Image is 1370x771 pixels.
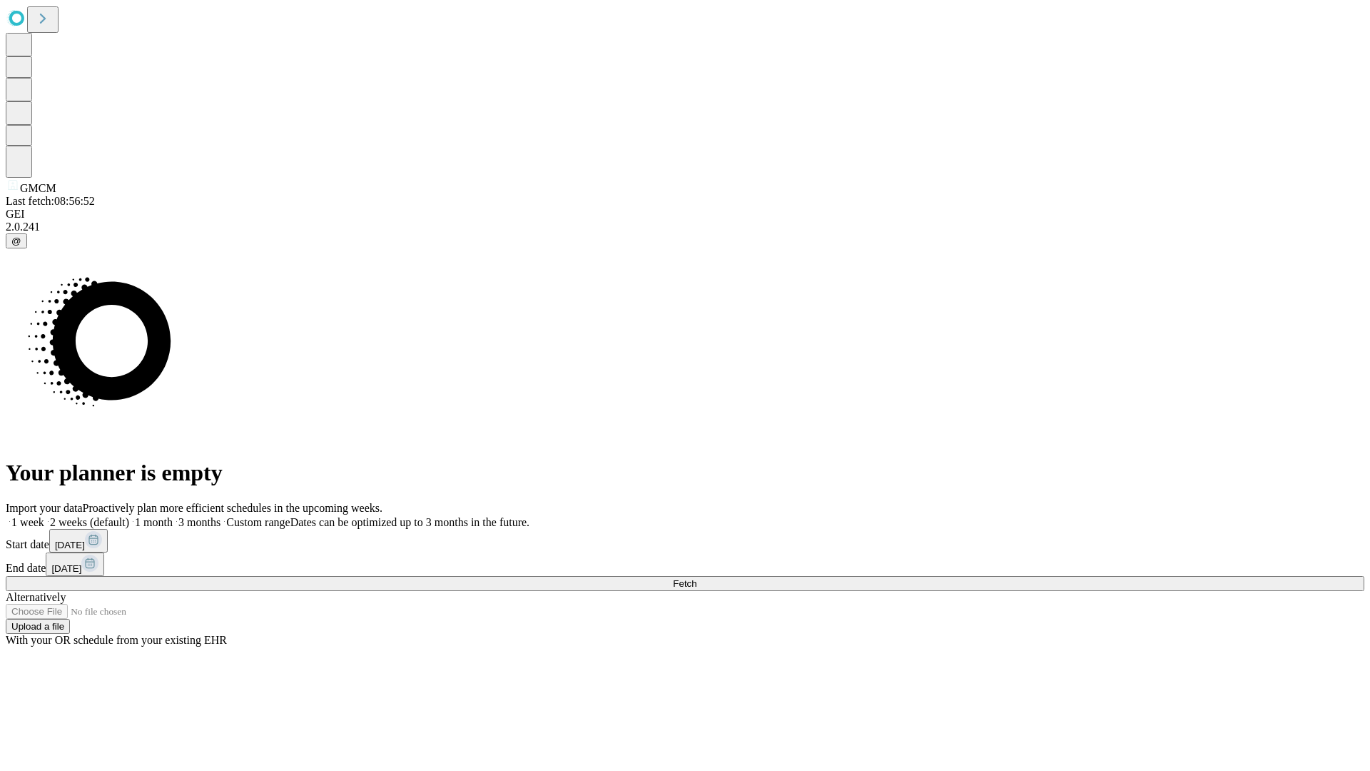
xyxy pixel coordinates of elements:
[6,576,1364,591] button: Fetch
[55,540,85,550] span: [DATE]
[83,502,382,514] span: Proactively plan more efficient schedules in the upcoming weeks.
[6,502,83,514] span: Import your data
[6,529,1364,553] div: Start date
[11,516,44,528] span: 1 week
[11,236,21,246] span: @
[135,516,173,528] span: 1 month
[51,563,81,574] span: [DATE]
[50,516,129,528] span: 2 weeks (default)
[6,221,1364,233] div: 2.0.241
[6,233,27,248] button: @
[6,553,1364,576] div: End date
[178,516,220,528] span: 3 months
[6,208,1364,221] div: GEI
[46,553,104,576] button: [DATE]
[673,578,696,589] span: Fetch
[6,619,70,634] button: Upload a file
[6,195,95,207] span: Last fetch: 08:56:52
[20,182,56,194] span: GMCM
[226,516,290,528] span: Custom range
[6,634,227,646] span: With your OR schedule from your existing EHR
[290,516,529,528] span: Dates can be optimized up to 3 months in the future.
[6,591,66,603] span: Alternatively
[6,460,1364,486] h1: Your planner is empty
[49,529,108,553] button: [DATE]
